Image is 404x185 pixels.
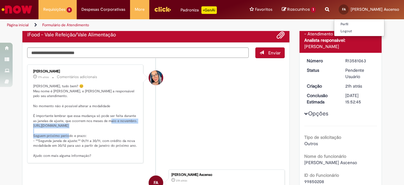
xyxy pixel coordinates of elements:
[302,92,341,105] dt: Conclusão Estimada
[171,173,281,177] div: [PERSON_NAME] Ascenso
[345,83,362,89] time: 30/09/2025 11:52:41
[282,7,316,13] a: Rascunhos
[304,179,324,184] span: 99850208
[67,7,72,13] span: 5
[276,31,285,39] button: Adicionar anexos
[304,141,318,146] span: Outros
[154,4,171,14] img: click_logo_yellow_360x200.png
[345,83,375,89] div: 30/09/2025 11:52:41
[304,134,341,140] b: Tipo de solicitação
[304,153,346,159] b: Nome do funcionário
[42,22,89,28] a: Formulário de Atendimento
[345,58,375,64] div: R13581063
[135,6,145,13] span: More
[304,37,377,43] div: Analista responsável:
[33,84,138,158] p: [PERSON_NAME], tudo bem? 😊 Meu nome é [PERSON_NAME], e [PERSON_NAME] a responsável pelo seu atend...
[181,6,217,14] div: Padroniza
[304,43,377,50] div: [PERSON_NAME]
[1,3,33,16] img: ServiceNow
[149,71,163,85] div: Maira Priscila Da Silva Arnaldo
[342,7,346,11] span: FA
[201,6,217,14] p: +GenAi
[302,67,341,73] dt: Status
[345,92,375,105] div: [DATE] 15:52:45
[81,6,125,13] span: Despesas Corporativas
[302,58,341,64] dt: Número
[27,32,116,38] h2: iFood - Vale Refeição/Vale Alimentação Histórico de tíquete
[27,47,249,58] textarea: Digite sua mensagem aqui...
[334,28,384,35] a: Logout
[176,179,187,182] time: 30/09/2025 11:52:41
[5,19,264,31] ul: Trilhas de página
[33,70,138,73] div: [PERSON_NAME]
[311,7,316,13] span: 1
[287,6,310,12] span: Rascunhos
[304,160,357,165] span: [PERSON_NAME] Ascenso
[304,172,339,178] b: ID do Funcionário
[302,83,341,89] dt: Criação
[345,67,375,80] div: Pendente Usuário
[255,6,272,13] span: Favoritos
[351,7,399,12] span: [PERSON_NAME] Ascenso
[334,21,384,28] a: Perfil
[57,74,97,80] small: Comentários adicionais
[43,6,65,13] span: Requisições
[255,47,285,58] button: Enviar
[176,179,187,182] span: 21h atrás
[38,75,49,79] time: 30/09/2025 15:43:43
[345,83,362,89] span: 21h atrás
[7,22,29,28] a: Página inicial
[268,50,281,56] span: Enviar
[38,75,49,79] span: 17h atrás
